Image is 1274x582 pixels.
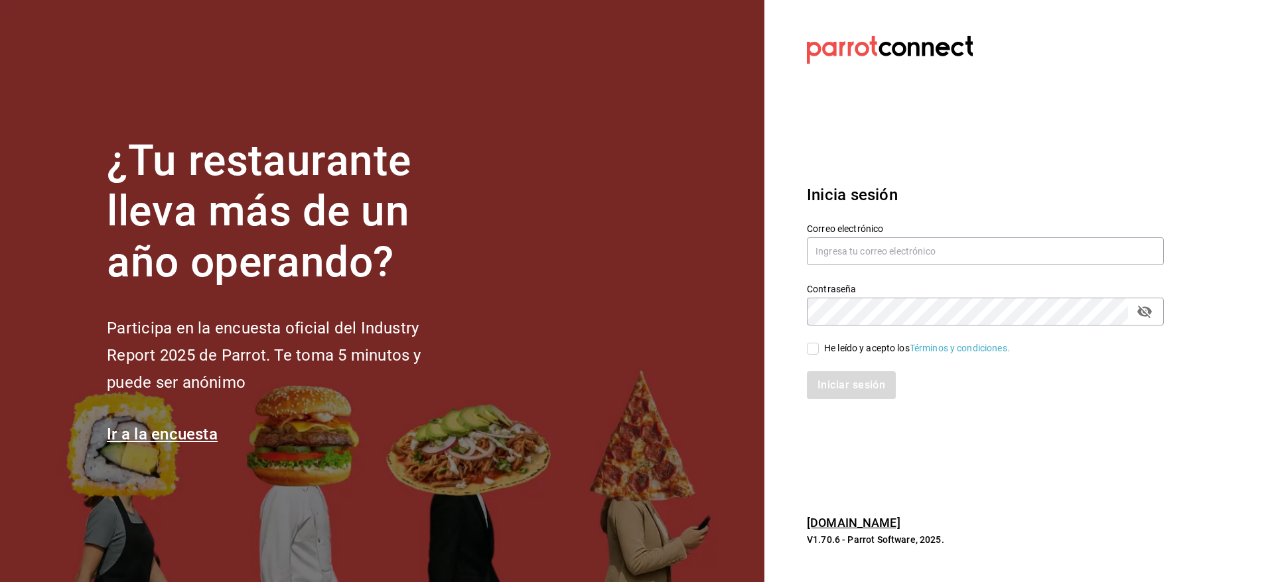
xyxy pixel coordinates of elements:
[107,315,465,396] h2: Participa en la encuesta oficial del Industry Report 2025 de Parrot. Te toma 5 minutos y puede se...
[910,343,1010,353] a: Términos y condiciones.
[107,136,465,288] h1: ¿Tu restaurante lleva más de un año operando?
[807,237,1164,265] input: Ingresa tu correo electrónico
[807,533,1164,546] p: V1.70.6 - Parrot Software, 2025.
[807,183,1164,207] h3: Inicia sesión
[824,341,1010,355] div: He leído y acepto los
[807,223,1164,233] label: Correo electrónico
[1133,300,1156,323] button: passwordField
[107,425,218,443] a: Ir a la encuesta
[807,284,1164,293] label: Contraseña
[807,516,900,530] a: [DOMAIN_NAME]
